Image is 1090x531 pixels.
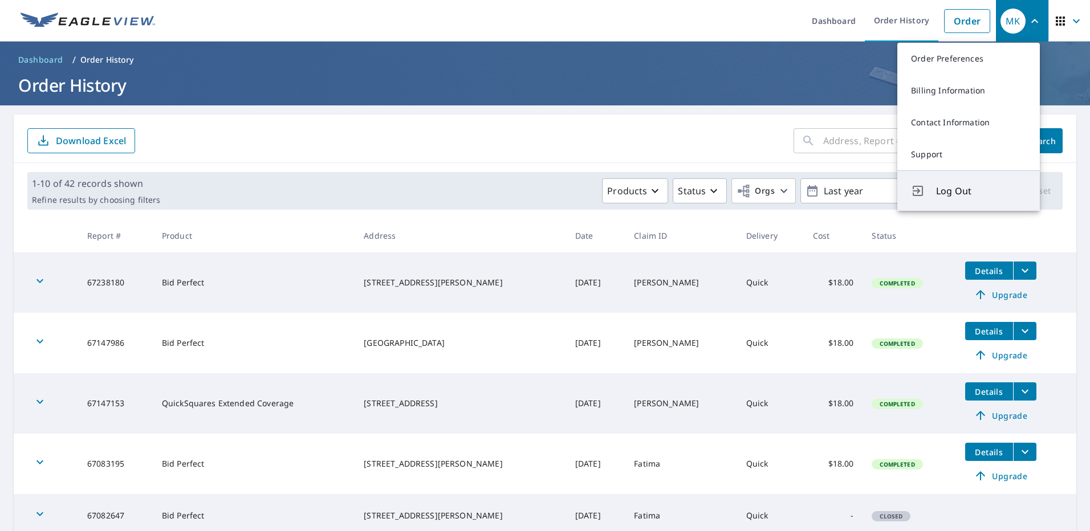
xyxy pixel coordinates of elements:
td: $18.00 [804,373,863,434]
button: Log Out [897,170,1040,211]
th: Address [355,219,566,252]
input: Address, Report #, Claim ID, etc. [823,125,1012,157]
button: Status [673,178,727,203]
div: [STREET_ADDRESS][PERSON_NAME] [364,277,556,288]
a: Upgrade [965,467,1036,485]
td: [PERSON_NAME] [625,313,737,373]
td: [DATE] [566,434,625,494]
a: Support [897,138,1040,170]
td: 67238180 [78,252,153,313]
button: Search [1022,128,1063,153]
span: Details [972,265,1006,276]
td: [DATE] [566,373,625,434]
nav: breadcrumb [14,51,1076,69]
td: 67147986 [78,313,153,373]
button: filesDropdownBtn-67147153 [1013,382,1036,401]
th: Cost [804,219,863,252]
li: / [72,53,76,67]
td: QuickSquares Extended Coverage [153,373,355,434]
td: Bid Perfect [153,434,355,494]
td: Bid Perfect [153,313,355,373]
th: Delivery [737,219,804,252]
th: Status [863,219,955,252]
p: Refine results by choosing filters [32,195,160,205]
div: [STREET_ADDRESS] [364,398,556,409]
button: detailsBtn-67238180 [965,262,1013,280]
a: Upgrade [965,285,1036,304]
a: Order [944,9,990,33]
a: Billing Information [897,75,1040,107]
div: [STREET_ADDRESS][PERSON_NAME] [364,458,556,469]
span: Details [972,326,1006,337]
td: $18.00 [804,252,863,313]
td: [PERSON_NAME] [625,252,737,313]
th: Date [566,219,625,252]
button: detailsBtn-67147986 [965,322,1013,340]
span: Details [972,447,1006,458]
span: Search [1031,136,1054,146]
td: Fatima [625,434,737,494]
span: Completed [873,340,921,348]
button: detailsBtn-67147153 [965,382,1013,401]
td: Quick [737,434,804,494]
th: Product [153,219,355,252]
button: Orgs [731,178,796,203]
a: Contact Information [897,107,1040,138]
p: Status [678,184,706,198]
button: filesDropdownBtn-67238180 [1013,262,1036,280]
button: filesDropdownBtn-67147986 [1013,322,1036,340]
td: Quick [737,313,804,373]
p: Products [607,184,647,198]
div: [GEOGRAPHIC_DATA] [364,337,556,349]
span: Completed [873,400,921,408]
p: Last year [819,181,953,201]
p: Download Excel [56,134,126,147]
a: Upgrade [965,346,1036,364]
td: 67083195 [78,434,153,494]
td: 67147153 [78,373,153,434]
span: Upgrade [972,469,1030,483]
span: Log Out [936,184,1026,198]
div: MK [1000,9,1026,34]
td: $18.00 [804,434,863,494]
a: Dashboard [14,51,68,69]
div: [STREET_ADDRESS][PERSON_NAME] [364,510,556,521]
span: Upgrade [972,409,1030,422]
td: $18.00 [804,313,863,373]
h1: Order History [14,73,1076,97]
td: [PERSON_NAME] [625,373,737,434]
span: Dashboard [18,54,63,66]
span: Completed [873,460,921,468]
th: Claim ID [625,219,737,252]
button: Last year [800,178,971,203]
button: Download Excel [27,128,135,153]
td: Quick [737,252,804,313]
img: EV Logo [21,13,155,30]
td: [DATE] [566,313,625,373]
a: Order Preferences [897,43,1040,75]
span: Upgrade [972,288,1030,301]
th: Report # [78,219,153,252]
p: 1-10 of 42 records shown [32,177,160,190]
button: Products [602,178,668,203]
span: Closed [873,512,909,520]
td: [DATE] [566,252,625,313]
a: Upgrade [965,406,1036,424]
span: Orgs [737,184,775,198]
td: Bid Perfect [153,252,355,313]
button: detailsBtn-67083195 [965,443,1013,461]
p: Order History [80,54,134,66]
span: Upgrade [972,348,1030,362]
button: filesDropdownBtn-67083195 [1013,443,1036,461]
td: Quick [737,373,804,434]
span: Completed [873,279,921,287]
span: Details [972,386,1006,397]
